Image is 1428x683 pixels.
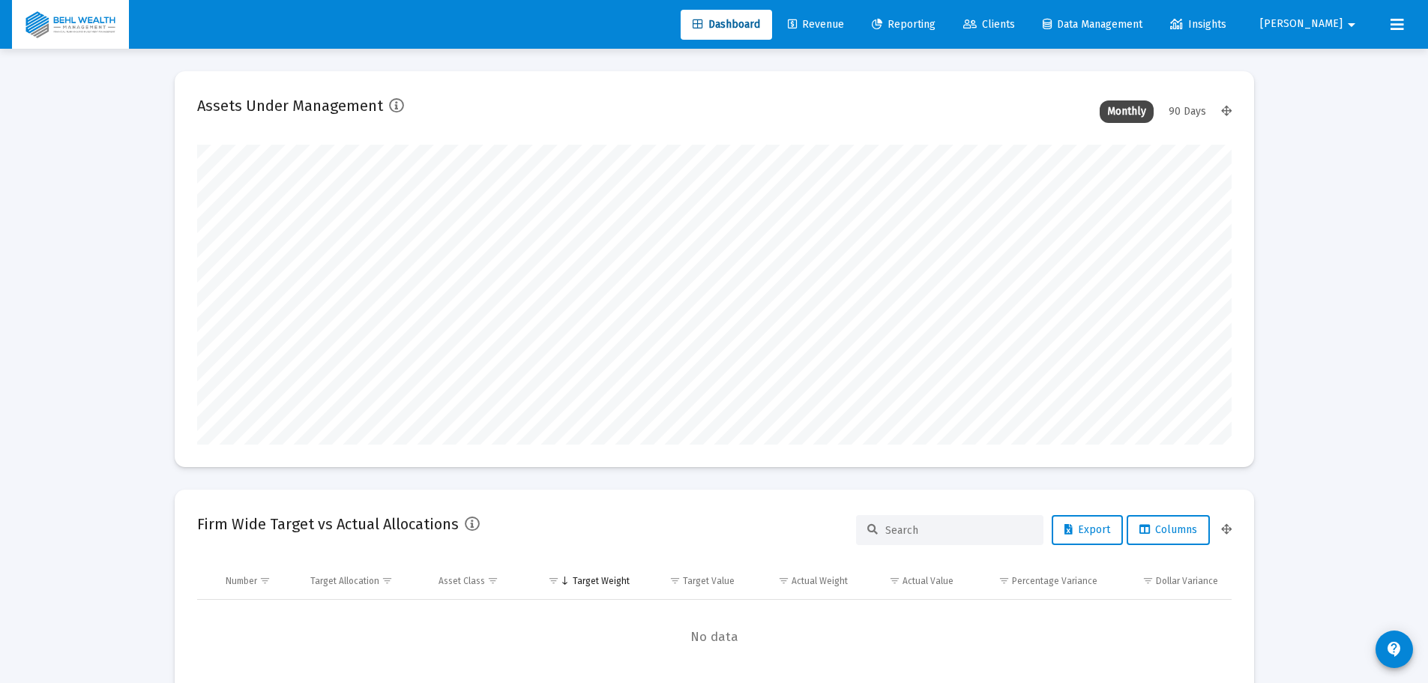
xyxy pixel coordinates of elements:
div: Target Allocation [310,575,379,587]
div: Target Weight [573,575,630,587]
span: Show filter options for column 'Target Weight' [548,575,559,586]
div: Dollar Variance [1156,575,1218,587]
input: Search [885,524,1032,537]
a: Clients [951,10,1027,40]
td: Column Number [215,563,301,599]
button: Columns [1127,515,1210,545]
a: Revenue [776,10,856,40]
span: Show filter options for column 'Asset Class' [487,575,498,586]
div: Asset Class [439,575,485,587]
div: Actual Value [903,575,953,587]
span: Data Management [1043,18,1142,31]
a: Reporting [860,10,948,40]
a: Insights [1158,10,1238,40]
div: Actual Weight [792,575,848,587]
div: 90 Days [1161,100,1214,123]
span: Clients [963,18,1015,31]
td: Column Target Weight [528,563,640,599]
span: Insights [1170,18,1226,31]
td: Column Target Allocation [300,563,428,599]
div: Number [226,575,257,587]
h2: Firm Wide Target vs Actual Allocations [197,512,459,536]
td: Column Asset Class [428,563,528,599]
button: [PERSON_NAME] [1242,9,1379,39]
span: No data [197,629,1232,646]
td: Column Actual Weight [745,563,858,599]
span: Show filter options for column 'Dollar Variance' [1142,575,1154,586]
span: Show filter options for column 'Actual Value' [889,575,900,586]
div: Monthly [1100,100,1154,123]
button: Export [1052,515,1123,545]
span: Show filter options for column 'Actual Weight' [778,575,789,586]
a: Dashboard [681,10,772,40]
span: Show filter options for column 'Percentage Variance' [998,575,1010,586]
div: Percentage Variance [1012,575,1097,587]
span: [PERSON_NAME] [1260,18,1343,31]
span: Show filter options for column 'Target Value' [669,575,681,586]
span: Columns [1139,523,1197,536]
a: Data Management [1031,10,1154,40]
div: Data grid [197,563,1232,675]
mat-icon: arrow_drop_down [1343,10,1361,40]
h2: Assets Under Management [197,94,383,118]
span: Show filter options for column 'Target Allocation' [382,575,393,586]
td: Column Actual Value [858,563,964,599]
td: Column Percentage Variance [964,563,1108,599]
span: Export [1064,523,1110,536]
td: Column Dollar Variance [1108,563,1231,599]
span: Show filter options for column 'Number' [259,575,271,586]
img: Dashboard [23,10,118,40]
span: Reporting [872,18,936,31]
div: Target Value [683,575,735,587]
mat-icon: contact_support [1385,640,1403,658]
span: Revenue [788,18,844,31]
span: Dashboard [693,18,760,31]
td: Column Target Value [640,563,746,599]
